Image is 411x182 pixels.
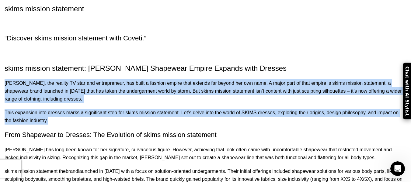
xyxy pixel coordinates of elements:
iframe: Intercom live chat [390,161,405,176]
h2: skims mission statement: [PERSON_NAME] Shapewear Empire Expands with Dresses [5,63,406,74]
p: [PERSON_NAME], the reality TV star and entrepreneur, has built a fashion empire that extends far ... [5,79,406,103]
h2: skims mission statement [5,4,406,14]
p: This expansion into dresses marks a significant step for skims mission statement. Let’s delve int... [5,109,406,124]
h3: “Discover skims mission statement with Coveti.” [5,34,406,43]
p: [PERSON_NAME] has long been known for her signature, curvaceous figure. However, achieving that l... [5,146,406,161]
h3: From Shapewear to Dresses: The Evolution of skims mission statement [5,130,406,140]
a: brand [66,169,78,174]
